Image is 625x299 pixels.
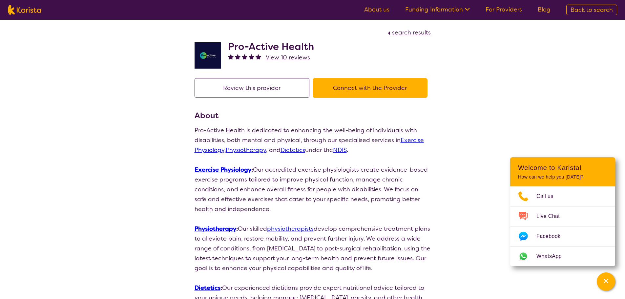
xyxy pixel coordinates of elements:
[364,6,389,13] a: About us
[195,284,220,292] a: Dietetics
[510,157,615,266] div: Channel Menu
[333,146,347,154] a: NDIS
[8,5,41,15] img: Karista logo
[235,54,240,59] img: fullstar
[571,6,613,14] span: Back to search
[226,146,266,154] a: Physiotherapy
[510,186,615,266] ul: Choose channel
[195,166,253,174] strong: :
[195,166,251,174] a: Exercise Physiology
[313,78,427,98] button: Connect with the Provider
[538,6,551,13] a: Blog
[597,272,615,291] button: Channel Menu
[536,251,570,261] span: WhatsApp
[536,211,568,221] span: Live Chat
[195,225,236,233] a: Physiotherapy
[486,6,522,13] a: For Providers
[242,54,247,59] img: fullstar
[386,29,431,36] a: search results
[195,125,431,155] p: Pro-Active Health is dedicated to enhancing the well-being of individuals with disabilities, both...
[228,41,314,53] h2: Pro-Active Health
[566,5,617,15] a: Back to search
[195,284,222,292] strong: :
[518,164,607,172] h2: Welcome to Karista!
[195,110,431,121] h3: About
[266,53,310,62] a: View 10 reviews
[195,78,309,98] button: Review this provider
[195,42,221,69] img: jdgr5huzsaqxc1wfufya.png
[195,225,238,233] strong: :
[228,54,234,59] img: fullstar
[518,174,607,180] p: How can we help you [DATE]?
[392,29,431,36] span: search results
[195,224,431,273] p: Our skilled develop comprehensive treatment plans to alleviate pain, restore mobility, and preven...
[510,246,615,266] a: Web link opens in a new tab.
[195,165,431,214] p: Our accredited exercise physiologists create evidence-based exercise programs tailored to improve...
[195,84,313,92] a: Review this provider
[256,54,261,59] img: fullstar
[313,84,431,92] a: Connect with the Provider
[266,53,310,61] span: View 10 reviews
[249,54,254,59] img: fullstar
[536,191,561,201] span: Call us
[281,146,305,154] a: Dietetics
[405,6,470,13] a: Funding Information
[536,231,568,241] span: Facebook
[267,225,314,233] a: physiotherapists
